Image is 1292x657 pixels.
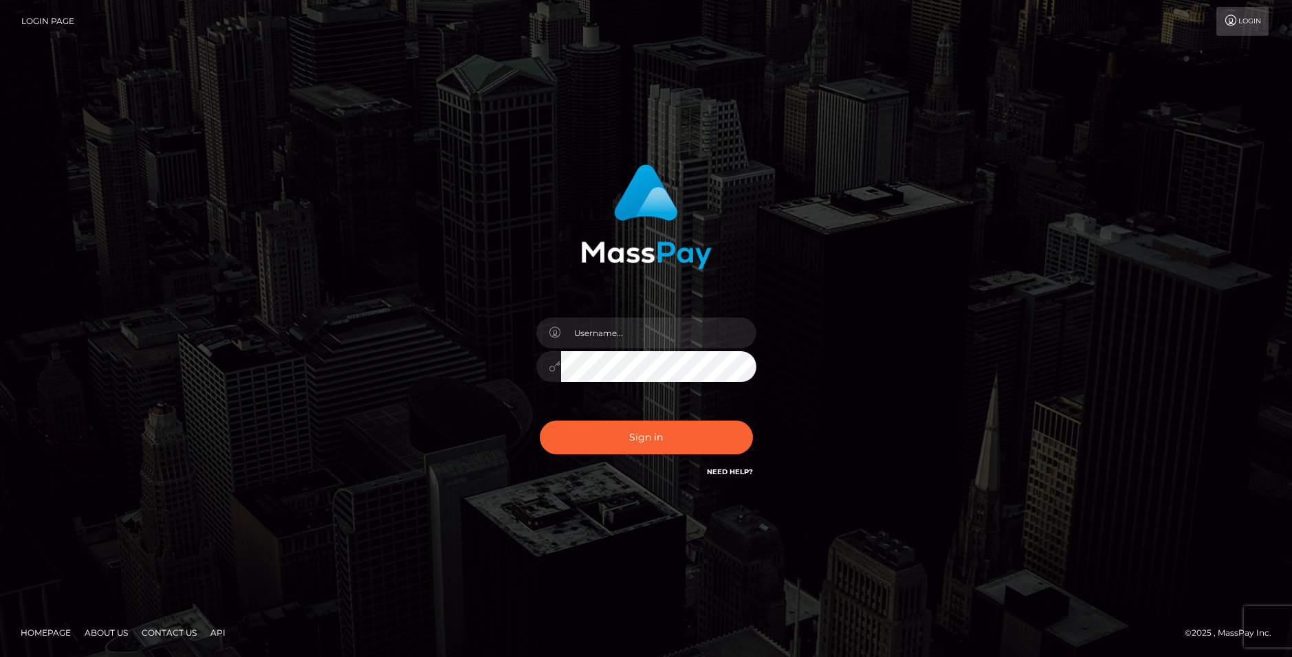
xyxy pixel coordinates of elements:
[707,467,753,476] a: Need Help?
[136,622,202,643] a: Contact Us
[581,164,712,269] img: MassPay Login
[561,318,756,348] input: Username...
[15,622,76,643] a: Homepage
[1216,7,1269,36] a: Login
[540,421,753,454] button: Sign in
[79,622,133,643] a: About Us
[21,7,74,36] a: Login Page
[205,622,231,643] a: API
[1185,625,1282,641] div: © 2025 , MassPay Inc.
